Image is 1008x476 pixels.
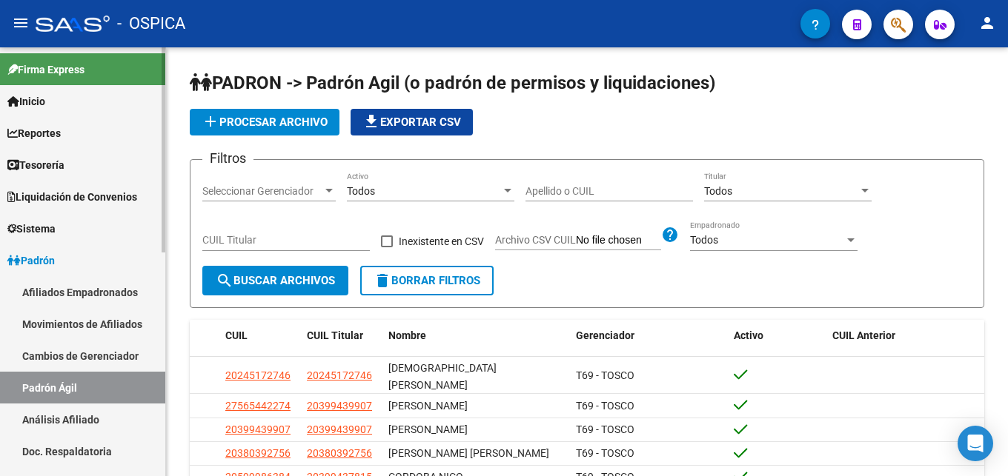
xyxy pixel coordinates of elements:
span: [PERSON_NAME] [388,423,468,435]
span: 20245172746 [225,369,291,381]
span: Padrón [7,252,55,269]
span: CUIL Titular [307,329,363,341]
span: T69 - TOSCO [576,400,634,412]
span: Todos [704,185,732,197]
input: Archivo CSV CUIL [576,234,661,247]
span: Inexistente en CSV [399,232,484,250]
datatable-header-cell: CUIL Titular [301,320,382,352]
span: [PERSON_NAME] [388,400,468,412]
mat-icon: file_download [362,113,380,130]
span: T69 - TOSCO [576,423,634,435]
span: Sistema [7,221,56,237]
button: Buscar Archivos [202,266,348,295]
span: 20399439907 [225,423,291,435]
span: 20399439907 [307,400,372,412]
span: Inicio [7,93,45,110]
span: Todos [347,185,375,197]
span: CUIL [225,329,248,341]
span: 20380392756 [225,447,291,459]
span: Todos [690,234,718,246]
datatable-header-cell: CUIL Anterior [826,320,984,352]
mat-icon: person [978,14,996,32]
datatable-header-cell: Nombre [382,320,570,352]
span: 20399439907 [307,423,372,435]
button: Procesar archivo [190,109,339,135]
span: T69 - TOSCO [576,447,634,459]
mat-icon: add [202,113,219,130]
span: Nombre [388,329,426,341]
span: Procesar archivo [202,115,328,129]
span: PADRON -> Padrón Agil (o padrón de permisos y liquidaciones) [190,73,715,93]
span: Exportar CSV [362,115,461,129]
datatable-header-cell: CUIL [219,320,301,352]
span: Seleccionar Gerenciador [202,185,322,198]
span: Borrar Filtros [374,274,480,287]
span: Buscar Archivos [216,274,335,287]
h3: Filtros [202,148,253,169]
div: Open Intercom Messenger [958,426,993,461]
span: T69 - TOSCO [576,369,634,381]
span: Firma Express [7,61,84,78]
span: 27565442274 [225,400,291,412]
span: Tesorería [7,157,64,173]
button: Borrar Filtros [360,266,494,295]
datatable-header-cell: Activo [728,320,826,352]
span: Gerenciador [576,329,634,341]
span: 20380392756 [307,447,372,459]
mat-icon: delete [374,272,391,289]
span: - OSPICA [117,7,185,40]
span: Archivo CSV CUIL [495,234,576,246]
span: Activo [734,329,763,341]
span: CUIL Anterior [832,329,895,341]
span: Reportes [7,125,61,141]
span: Liquidación de Convenios [7,189,137,205]
mat-icon: search [216,272,233,289]
span: 20245172746 [307,369,372,381]
mat-icon: menu [12,14,30,32]
datatable-header-cell: Gerenciador [570,320,728,352]
span: [PERSON_NAME] [PERSON_NAME] [388,447,549,459]
span: [DEMOGRAPHIC_DATA] [PERSON_NAME] [388,362,497,391]
mat-icon: help [661,226,679,244]
button: Exportar CSV [351,109,473,135]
